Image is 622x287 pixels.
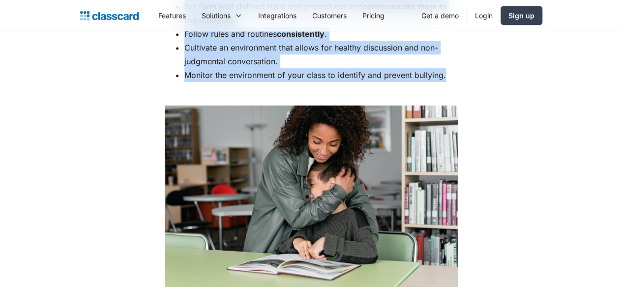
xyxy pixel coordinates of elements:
p: ‍ [165,87,458,101]
strong: consistently [277,29,325,39]
a: Pricing [355,4,392,26]
a: Login [467,4,501,26]
li: Follow rules and routines . [184,27,458,41]
a: Sign up [501,6,542,25]
a: Customers [304,4,355,26]
div: Solutions [194,4,250,26]
li: Cultivate an environment that allows for healthy discussion and non-judgmental conversation. [184,41,458,68]
a: Integrations [250,4,304,26]
li: Monitor the environment of your class to identify and prevent bullying. [184,68,458,82]
a: Features [150,4,194,26]
a: home [80,9,139,23]
div: Sign up [508,10,534,21]
a: Get a demo [414,4,467,26]
div: Solutions [202,10,231,21]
